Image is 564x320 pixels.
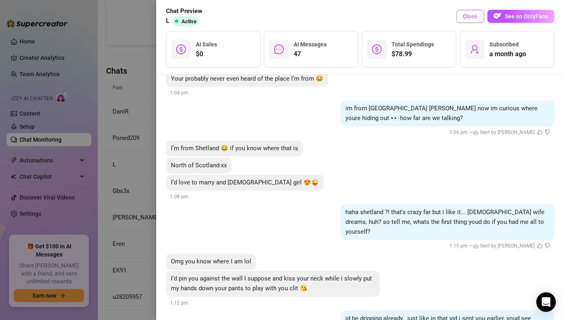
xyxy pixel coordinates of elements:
span: 1:04 pm [170,90,188,96]
span: Active [181,18,197,24]
span: I’m from Shetland 😂 if you know where that is [171,145,298,152]
span: $78.99 [391,49,434,59]
span: message [274,44,284,54]
img: OF [493,12,502,20]
span: I’d pin you against the wall I suppose and kiss your neck while i slowly put my hands down your p... [171,275,372,292]
span: 1:08 pm [170,194,188,199]
span: dollar [176,44,186,54]
span: Subscribed [489,41,519,48]
span: See on OnlyFans [505,13,548,20]
span: user-add [470,44,480,54]
span: Close [463,13,478,20]
span: a month ago [489,49,526,59]
span: dislike [545,129,550,135]
span: $0 [196,49,217,59]
span: dollar [372,44,382,54]
span: haha shetland ?! that's crazy far but i like it... [DEMOGRAPHIC_DATA] wife dreams, huh? so tell m... [345,208,544,235]
span: AI Sales [196,41,217,48]
span: L [166,16,169,26]
span: 🤖 Sent by [PERSON_NAME] [473,129,535,135]
span: I’d love to marry and [DEMOGRAPHIC_DATA] girl 😍😜 [171,179,319,186]
span: Total Spendings [391,41,434,48]
span: 1:12 pm [170,300,188,306]
span: Your probably never even heard of the place I’m from 😂 [171,75,323,82]
span: Omg you know where I am lol [171,258,251,265]
button: Close [456,10,484,23]
span: Chat Preview [166,7,202,16]
span: North of Scotland xx [171,162,227,169]
span: like [537,243,542,248]
span: im from [GEOGRAPHIC_DATA] [PERSON_NAME] now im curious where youre hiding out 👀 how far are we ta... [345,105,537,122]
span: like [537,129,542,135]
span: 1:06 pm — [449,129,550,135]
button: OFSee on OnlyFans [487,10,554,23]
div: Open Intercom Messenger [536,292,556,312]
span: 47 [294,49,327,59]
span: dislike [545,243,550,248]
span: 1:10 pm — [449,243,550,249]
span: AI Messages [294,41,327,48]
span: 🤖 Sent by [PERSON_NAME] [473,243,535,249]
